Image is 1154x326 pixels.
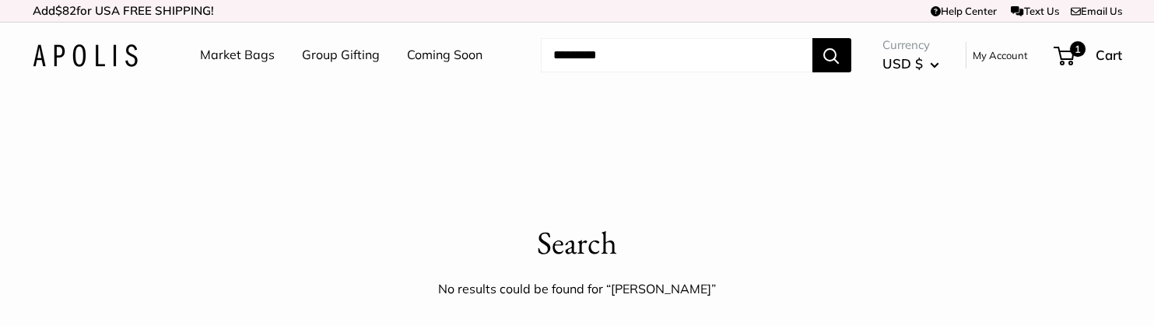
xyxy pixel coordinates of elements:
p: No results could be found for “[PERSON_NAME]” [33,278,1122,301]
span: Currency [882,34,939,56]
span: USD $ [882,55,923,72]
button: USD $ [882,51,939,76]
p: Search [33,220,1122,266]
a: Email Us [1071,5,1122,17]
span: Cart [1096,47,1122,63]
a: Help Center [931,5,997,17]
a: My Account [973,46,1028,65]
a: Text Us [1011,5,1058,17]
a: Coming Soon [407,44,482,67]
span: $82 [55,3,76,18]
a: Market Bags [200,44,275,67]
button: Search [812,38,851,72]
a: Group Gifting [302,44,380,67]
img: Apolis [33,44,138,67]
input: Search... [541,38,812,72]
span: 1 [1069,41,1085,57]
a: 1 Cart [1055,43,1122,68]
